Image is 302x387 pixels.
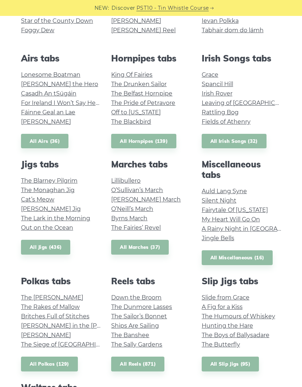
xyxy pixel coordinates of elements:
[21,294,83,301] a: The [PERSON_NAME]
[111,134,176,149] a: All Hornpipes (139)
[111,322,159,329] a: Ships Are Sailing
[202,53,281,64] h2: Irish Songs tabs
[21,303,80,310] a: The Rakes of Mallow
[111,276,190,286] h2: Reels tabs
[202,81,233,88] a: Spancil Hill
[111,81,167,88] a: The Drunken Sailor
[111,303,172,310] a: The Dunmore Lasses
[111,332,149,339] a: The Banshee
[21,196,54,203] a: Cat’s Meow
[202,276,281,286] h2: Slip Jigs tabs
[202,313,275,320] a: The Humours of Whiskey
[111,71,152,78] a: King Of Fairies
[21,99,117,106] a: For Ireland I Won’t Say Her Name
[111,17,161,24] a: [PERSON_NAME]
[111,53,190,64] h2: Hornpipes tabs
[202,134,267,149] a: All Irish Songs (32)
[202,332,269,339] a: The Boys of Ballysadare
[21,81,98,88] a: [PERSON_NAME] the Hero
[21,322,141,329] a: [PERSON_NAME] in the [PERSON_NAME]
[111,27,176,34] a: [PERSON_NAME] Reel
[202,341,240,348] a: The Butterfly
[21,71,80,78] a: Lonesome Boatman
[21,90,76,97] a: Casadh An tSúgáin
[202,27,264,34] a: Tabhair dom do lámh
[111,313,167,320] a: The Sailor’s Bonnet
[21,215,90,222] a: The Lark in the Morning
[112,4,135,12] span: Discover
[202,99,295,106] a: Leaving of [GEOGRAPHIC_DATA]
[202,235,234,242] a: Jingle Bells
[111,99,175,106] a: The Pride of Petravore
[111,294,162,301] a: Down the Broom
[111,177,140,184] a: Lillibullero
[202,303,243,310] a: A Fig for a Kiss
[202,159,281,180] h2: Miscellaneous tabs
[21,224,73,231] a: Out on the Ocean
[21,276,100,286] h2: Polkas tabs
[21,159,100,170] h2: Jigs tabs
[21,109,75,116] a: Fáinne Geal an Lae
[202,216,260,223] a: My Heart Will Go On
[111,90,172,97] a: The Belfast Hornpipe
[111,196,181,203] a: [PERSON_NAME] March
[111,224,161,231] a: The Fairies’ Revel
[21,134,68,149] a: All Airs (36)
[202,322,253,329] a: Hunting the Hare
[202,90,232,97] a: Irish Rover
[137,4,209,12] a: PST10 - Tin Whistle Course
[202,71,218,78] a: Grace
[111,118,151,125] a: The Blackbird
[111,215,147,222] a: Byrns March
[21,357,78,371] a: All Polkas (129)
[202,207,268,213] a: Fairytale Of [US_STATE]
[21,187,75,193] a: The Monaghan Jig
[202,250,273,265] a: All Miscellaneous (16)
[21,27,54,34] a: Foggy Dew
[111,159,190,170] h2: Marches tabs
[21,341,120,348] a: The Siege of [GEOGRAPHIC_DATA]
[21,17,93,24] a: Star of the County Down
[111,341,162,348] a: The Sally Gardens
[21,118,71,125] a: [PERSON_NAME]
[111,240,169,255] a: All Marches (37)
[21,240,70,255] a: All Jigs (436)
[21,53,100,64] h2: Airs tabs
[202,17,239,24] a: Ievan Polkka
[111,109,161,116] a: Off to [US_STATE]
[21,313,89,320] a: Britches Full of Stitches
[202,197,236,204] a: Silent Night
[202,357,259,371] a: All Slip Jigs (95)
[21,177,77,184] a: The Blarney Pilgrim
[202,118,251,125] a: Fields of Athenry
[111,357,164,371] a: All Reels (871)
[111,187,163,193] a: O’Sullivan’s March
[202,109,239,116] a: Rattling Bog
[202,294,249,301] a: Slide from Grace
[111,205,153,212] a: O’Neill’s March
[21,205,81,212] a: [PERSON_NAME] Jig
[202,188,247,195] a: Auld Lang Syne
[21,332,71,339] a: [PERSON_NAME]
[95,4,109,12] span: NEW:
